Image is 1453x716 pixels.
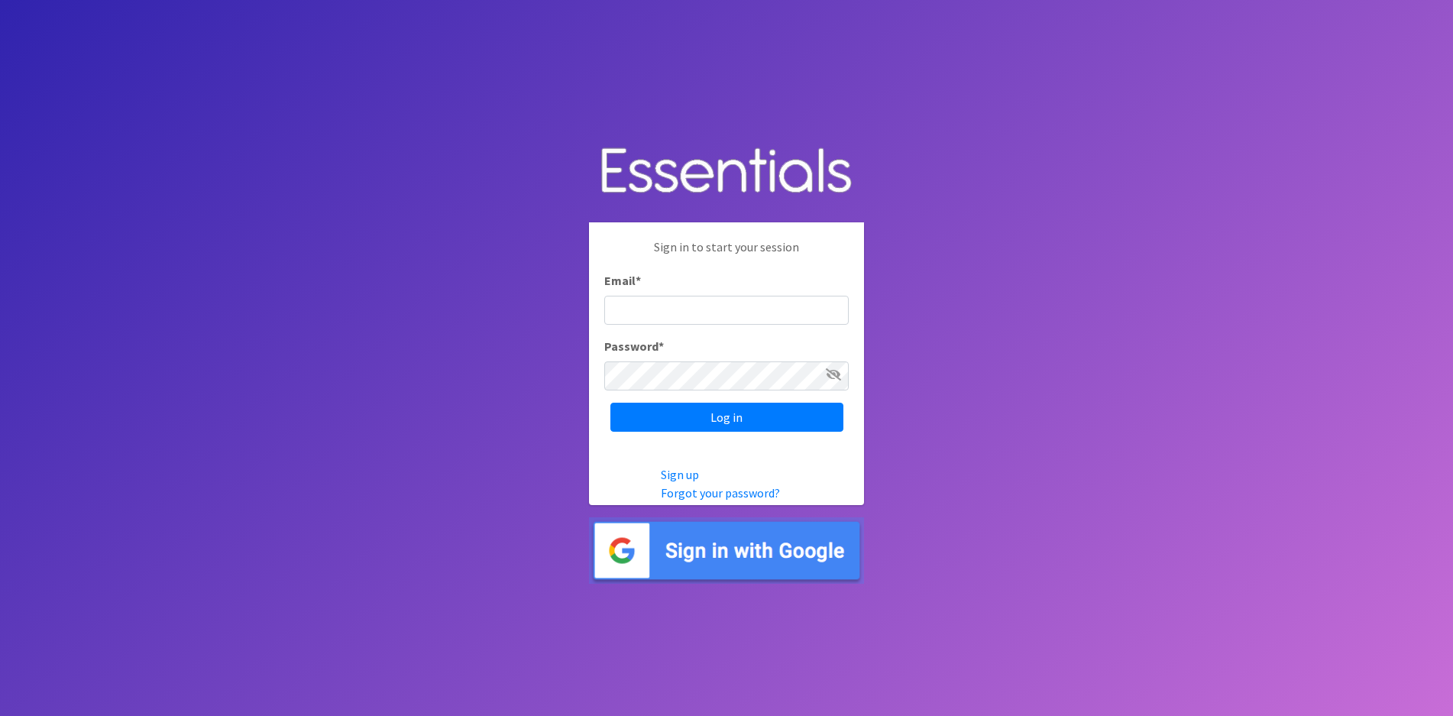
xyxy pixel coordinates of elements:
[636,273,641,288] abbr: required
[589,517,864,584] img: Sign in with Google
[661,485,780,501] a: Forgot your password?
[661,467,699,482] a: Sign up
[659,339,664,354] abbr: required
[604,238,849,271] p: Sign in to start your session
[604,271,641,290] label: Email
[610,403,843,432] input: Log in
[604,337,664,355] label: Password
[589,132,864,211] img: Human Essentials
